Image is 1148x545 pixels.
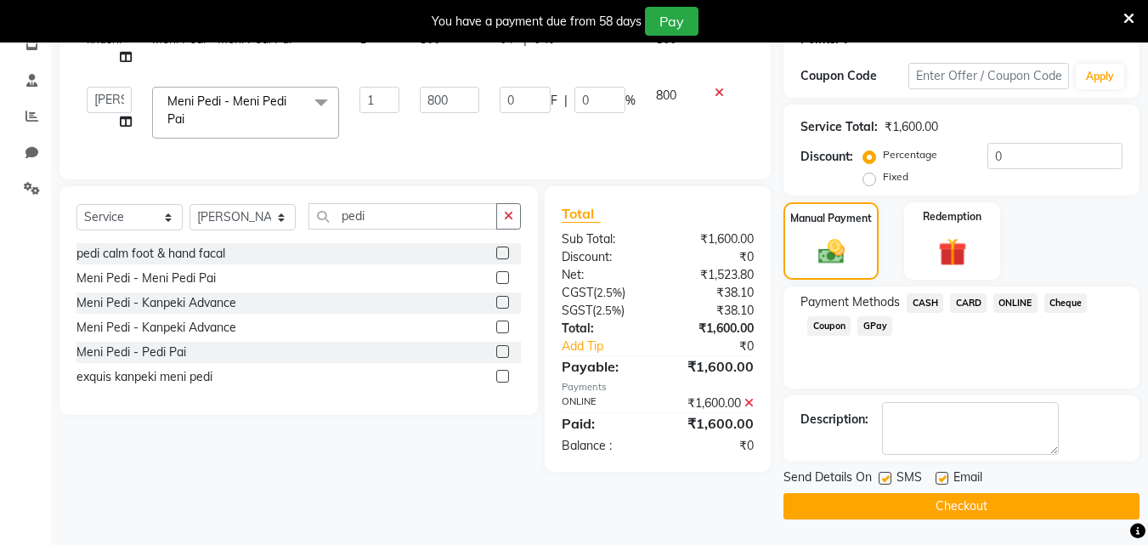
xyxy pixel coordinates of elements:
span: Cheque [1044,293,1088,313]
div: Payable: [549,356,658,377]
div: ₹0 [658,437,766,455]
div: Discount: [549,248,658,266]
span: CASH [907,293,943,313]
div: Service Total: [800,118,878,136]
div: ( ) [549,284,658,302]
div: Description: [800,411,868,429]
div: ₹0 [658,248,766,266]
div: ₹1,523.80 [658,266,766,284]
span: SMS [896,468,922,490]
div: Net: [549,266,658,284]
label: Percentage [883,147,937,162]
div: ₹1,600.00 [658,230,766,248]
div: exquis kanpeki meni pedi [76,368,212,386]
img: _gift.svg [930,235,976,270]
span: CGST [562,285,593,300]
span: 2.5% [597,286,622,299]
label: Fixed [883,169,908,185]
span: 800 [656,88,676,103]
button: Pay [645,7,698,36]
span: Send Details On [783,468,872,490]
div: ₹1,600.00 [658,320,766,338]
input: Enter Offer / Coupon Code [908,63,1069,89]
div: ₹1,600.00 [658,413,766,434]
div: Paid: [549,413,658,434]
div: Coupon Code [800,67,908,85]
div: Balance : [549,437,658,455]
div: ₹1,600.00 [658,395,766,412]
span: 2.5% [596,304,621,317]
span: Meni Pedi - Meni Pedi Pai [167,94,286,127]
a: Add Tip [549,338,676,355]
span: F [551,92,557,110]
div: ONLINE [549,395,658,412]
span: Payment Methods [800,293,900,311]
a: x [184,111,192,127]
input: Search or Scan [308,203,497,230]
div: ( ) [549,302,658,320]
div: Payments [562,380,754,395]
div: Total: [549,320,658,338]
button: Checkout [783,493,1140,519]
div: Meni Pedi - Kanpeki Advance [76,319,236,337]
div: Meni Pedi - Kanpeki Advance [76,294,236,312]
span: GPay [857,316,892,336]
span: SGST [562,303,592,318]
div: ₹1,600.00 [885,118,938,136]
span: Total [562,205,601,223]
div: ₹0 [676,338,767,355]
img: _cash.svg [810,236,853,267]
button: Apply [1076,64,1124,89]
span: CARD [950,293,987,313]
span: ONLINE [993,293,1038,313]
span: Coupon [807,316,851,336]
div: You have a payment due from 58 days [432,13,642,31]
div: Sub Total: [549,230,658,248]
span: Email [953,468,982,490]
div: ₹1,600.00 [658,356,766,377]
label: Redemption [923,209,981,224]
div: Meni Pedi - Pedi Pai [76,343,186,361]
span: % [625,92,636,110]
div: Discount: [800,148,853,166]
div: ₹38.10 [658,302,766,320]
label: Manual Payment [790,211,872,226]
span: | [564,92,568,110]
div: ₹38.10 [658,284,766,302]
div: Meni Pedi - Meni Pedi Pai [76,270,216,287]
div: pedi calm foot & hand facal [76,245,225,263]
